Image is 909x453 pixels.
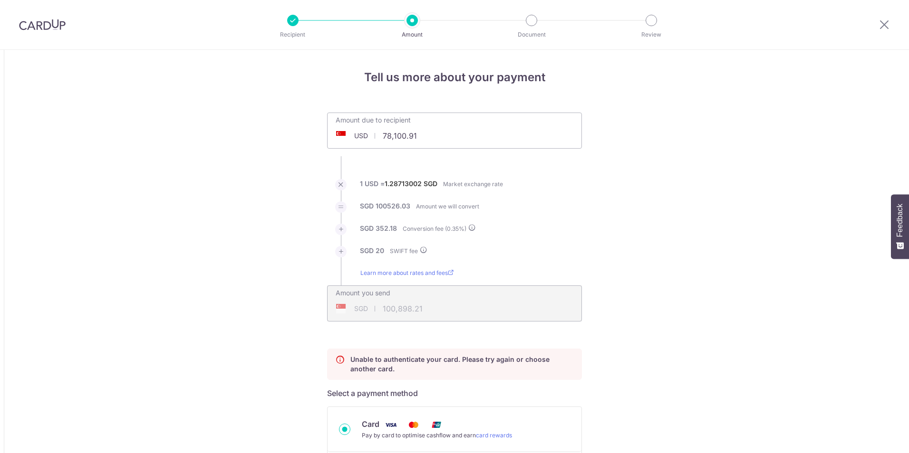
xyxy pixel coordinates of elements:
div: Card Visa Mastercard Union Pay Pay by card to optimise cashflow and earncard rewards [339,418,570,440]
label: 1.28713002 [385,179,422,189]
label: SGD [360,246,374,255]
img: Visa [381,419,400,431]
label: SWIFT fee [390,246,427,256]
a: Learn more about rates and fees [360,268,454,285]
p: Unable to authenticate your card. Please try again or choose another card. [350,355,574,374]
p: Recipient [258,30,328,39]
span: Feedback [896,204,904,237]
label: SGD [360,201,374,211]
label: Amount we will convert [416,202,479,211]
button: Feedback - Show survey [891,194,909,259]
img: Union Pay [427,419,446,431]
label: SGD [424,179,437,189]
img: CardUp [19,19,66,30]
label: Amount due to recipient [336,115,411,125]
p: Document [496,30,567,39]
span: 0.35 [447,225,459,232]
div: Pay by card to optimise cashflow and earn [362,431,512,440]
img: Mastercard [404,419,423,431]
p: Review [616,30,687,39]
label: Conversion fee ( %) [403,224,476,234]
h5: Select a payment method [327,387,582,399]
label: 100526.03 [376,201,410,211]
label: 1 USD = [360,179,437,194]
label: 352.18 [376,224,397,233]
p: Amount [377,30,447,39]
span: SGD [354,304,368,313]
label: SGD [360,224,374,233]
label: Amount you send [336,288,390,298]
label: 20 [376,246,384,255]
h4: Tell us more about your payment [327,69,582,86]
iframe: Opens a widget where you can find more information [848,425,899,448]
span: USD [354,131,368,141]
a: card rewards [476,432,512,439]
label: Market exchange rate [443,179,503,189]
span: Card [362,419,379,429]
